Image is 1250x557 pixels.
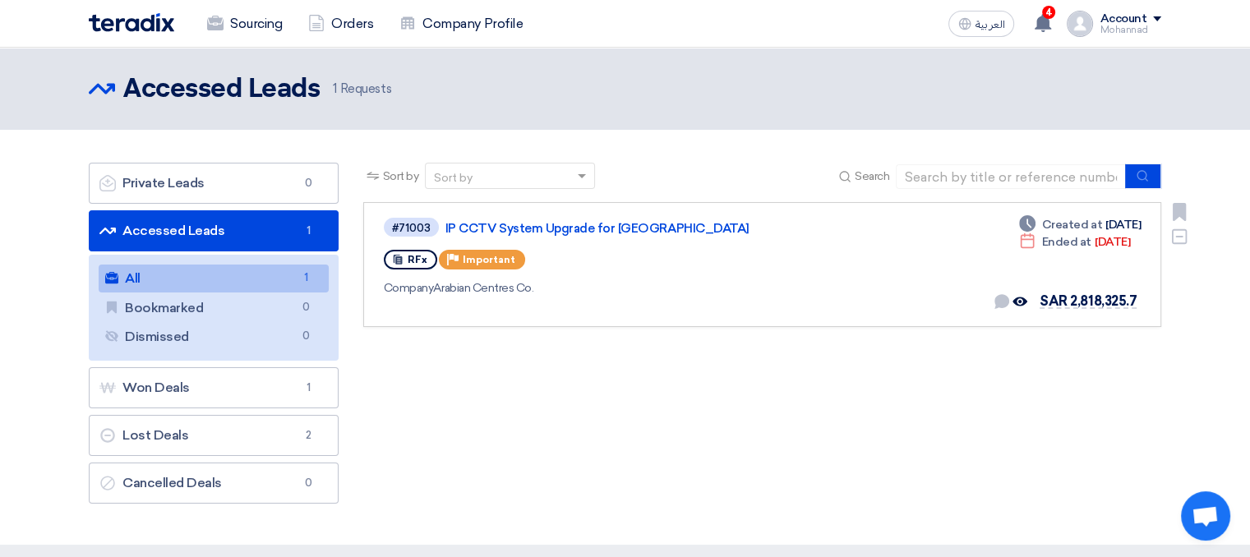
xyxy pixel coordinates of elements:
[298,475,318,491] span: 0
[89,13,174,32] img: Teradix logo
[89,163,339,204] a: Private Leads0
[948,11,1014,37] button: العربية
[99,323,329,351] a: Dismissed
[1100,25,1161,35] div: Mohannad
[1042,233,1091,251] span: Ended at
[333,81,337,96] span: 1
[386,6,536,42] a: Company Profile
[408,254,427,265] span: RFx
[384,279,860,297] div: Arabian Centres Co.
[383,168,419,185] span: Sort by
[333,80,391,99] span: Requests
[1067,11,1093,37] img: profile_test.png
[194,6,295,42] a: Sourcing
[445,221,856,236] a: IP CCTV System Upgrade for [GEOGRAPHIC_DATA]
[296,269,316,287] span: 1
[89,463,339,504] a: Cancelled Deals0
[298,175,318,191] span: 0
[295,6,386,42] a: Orders
[463,254,515,265] span: Important
[298,380,318,396] span: 1
[296,299,316,316] span: 0
[1181,491,1230,541] a: دردشة مفتوحة
[1040,293,1137,309] span: SAR 2,818,325.7
[298,427,318,444] span: 2
[89,367,339,408] a: Won Deals1
[384,281,434,295] span: Company
[1042,6,1055,19] span: 4
[1100,12,1146,26] div: Account
[392,223,431,233] div: #71003
[975,19,1004,30] span: العربية
[99,265,329,292] a: All
[89,210,339,251] a: Accessed Leads1
[434,169,473,186] div: Sort by
[1019,233,1130,251] div: [DATE]
[855,168,889,185] span: Search
[1042,216,1102,233] span: Created at
[99,294,329,322] a: Bookmarked
[296,328,316,345] span: 0
[298,223,318,239] span: 1
[89,415,339,456] a: Lost Deals2
[1019,216,1141,233] div: [DATE]
[123,73,320,106] h2: Accessed Leads
[896,164,1126,189] input: Search by title or reference number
